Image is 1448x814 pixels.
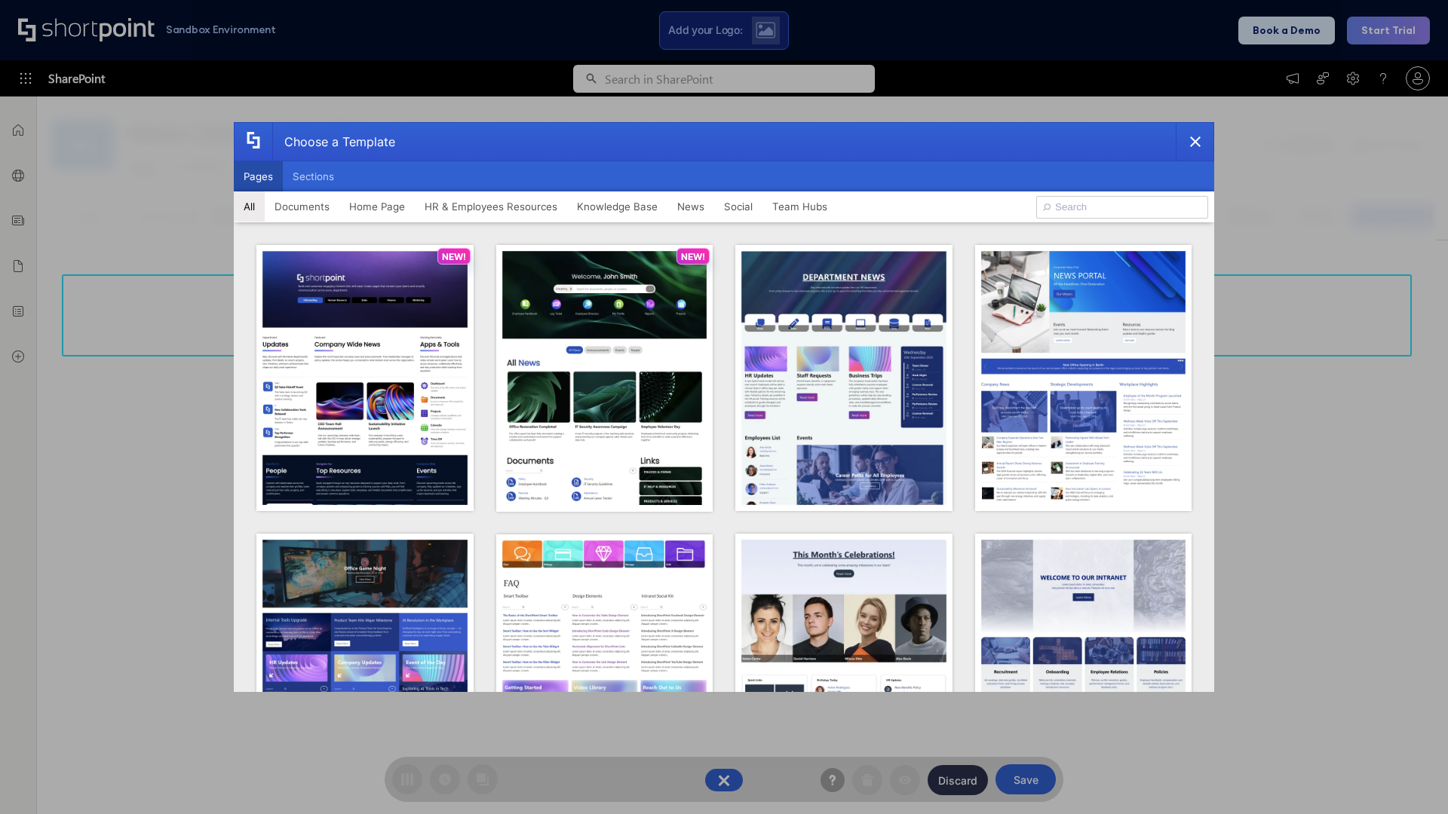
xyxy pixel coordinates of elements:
button: Sections [283,161,344,191]
button: Pages [234,161,283,191]
button: Documents [265,191,339,222]
p: NEW! [442,251,466,262]
button: HR & Employees Resources [415,191,567,222]
button: Social [714,191,762,222]
button: Home Page [339,191,415,222]
button: News [667,191,714,222]
input: Search [1036,196,1208,219]
button: Team Hubs [762,191,837,222]
div: Choose a Template [272,123,395,161]
button: Knowledge Base [567,191,667,222]
button: All [234,191,265,222]
p: NEW! [681,251,705,262]
div: template selector [234,122,1214,692]
iframe: Chat Widget [1373,742,1448,814]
